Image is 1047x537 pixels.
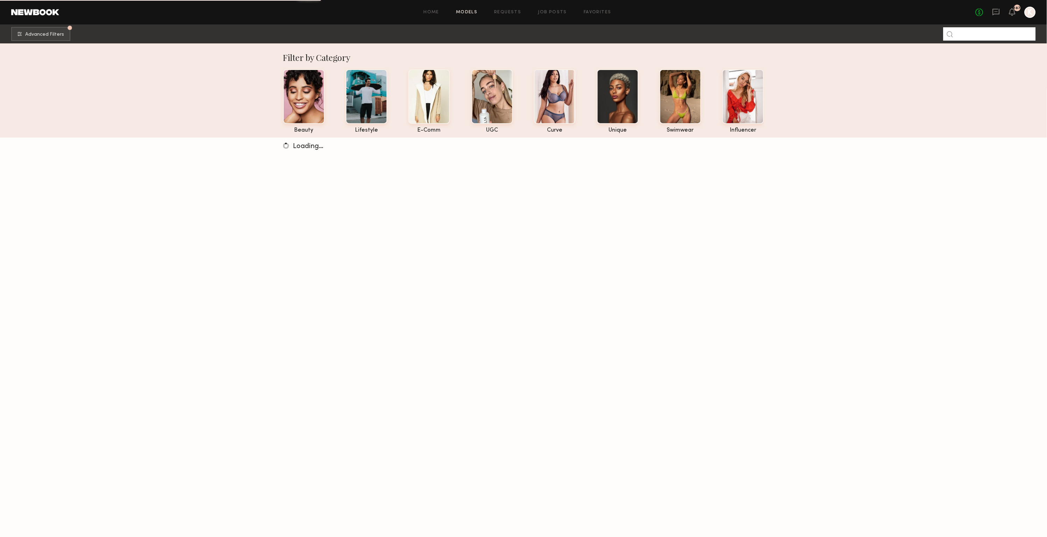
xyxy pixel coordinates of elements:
[722,127,764,133] div: influencer
[408,127,450,133] div: e-comm
[283,52,764,63] div: Filter by Category
[346,127,387,133] div: lifestyle
[424,10,440,15] a: Home
[1014,6,1021,10] div: 187
[534,127,576,133] div: curve
[471,127,513,133] div: UGC
[11,27,70,41] button: Advanced Filters
[597,127,639,133] div: unique
[494,10,521,15] a: Requests
[25,32,64,37] span: Advanced Filters
[283,127,325,133] div: beauty
[538,10,567,15] a: Job Posts
[1025,7,1036,18] a: K
[660,127,701,133] div: swimwear
[584,10,611,15] a: Favorites
[456,10,477,15] a: Models
[293,143,324,150] span: Loading…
